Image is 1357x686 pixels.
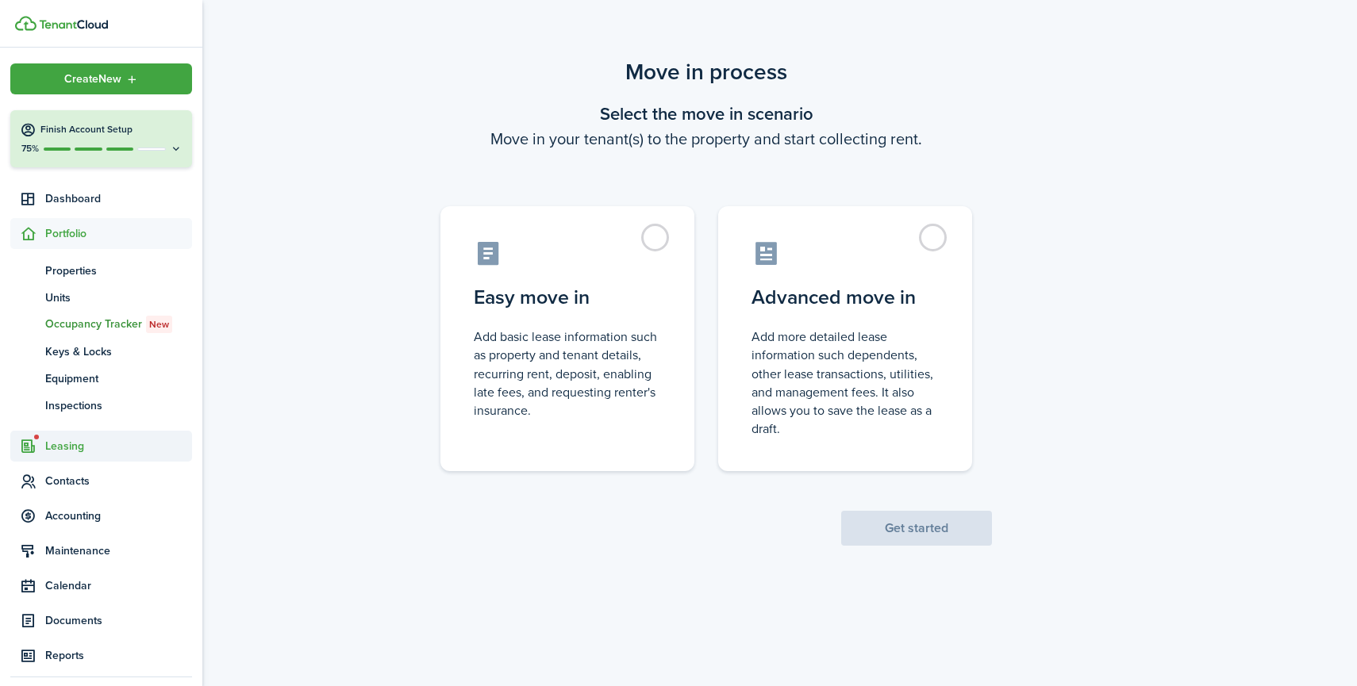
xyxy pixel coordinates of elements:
[474,328,661,420] control-radio-card-description: Add basic lease information such as property and tenant details, recurring rent, deposit, enablin...
[45,370,192,387] span: Equipment
[752,328,939,438] control-radio-card-description: Add more detailed lease information such dependents, other lease transactions, utilities, and man...
[45,647,192,664] span: Reports
[45,316,192,333] span: Occupancy Tracker
[421,101,992,127] wizard-step-header-title: Select the move in scenario
[10,365,192,392] a: Equipment
[45,473,192,489] span: Contacts
[10,311,192,338] a: Occupancy TrackerNew
[752,283,939,312] control-radio-card-title: Advanced move in
[45,508,192,524] span: Accounting
[20,142,40,155] p: 75%
[10,338,192,365] a: Keys & Locks
[45,289,192,306] span: Units
[10,110,192,167] button: Finish Account Setup75%
[45,190,192,207] span: Dashboard
[45,577,192,594] span: Calendar
[474,283,661,312] control-radio-card-title: Easy move in
[10,640,192,671] a: Reports
[45,225,192,242] span: Portfolio
[40,123,183,136] h4: Finish Account Setup
[45,438,192,454] span: Leasing
[15,16,37,31] img: TenantCloud
[39,20,108,29] img: TenantCloud
[45,397,192,414] span: Inspections
[10,392,192,419] a: Inspections
[10,183,192,214] a: Dashboard
[45,612,192,629] span: Documents
[64,74,121,85] span: Create New
[45,343,192,360] span: Keys & Locks
[45,263,192,279] span: Properties
[421,56,992,89] scenario-title: Move in process
[10,284,192,311] a: Units
[421,127,992,151] wizard-step-header-description: Move in your tenant(s) to the property and start collecting rent.
[10,257,192,284] a: Properties
[149,317,169,332] span: New
[45,542,192,559] span: Maintenance
[10,63,192,94] button: Open menu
